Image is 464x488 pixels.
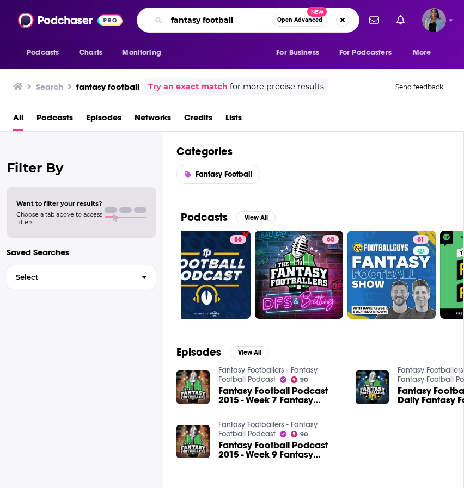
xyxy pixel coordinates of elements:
[255,231,343,319] a: 68
[176,345,269,359] a: EpisodesView All
[230,346,269,359] button: View All
[72,42,109,63] a: Charts
[7,265,156,289] button: Select
[176,370,210,404] img: Fantasy Football Podcast 2015 - Week 7 Fantasy Football Questions
[277,17,322,23] span: Open Advanced
[327,234,334,245] span: 68
[356,370,389,404] img: Fantasy Football DFS 2017 - Daily Fantasy Football 101
[19,42,73,63] button: open menu
[114,42,175,63] button: open menu
[392,11,409,29] a: Show notifications dropdown
[236,211,276,224] button: View All
[16,200,102,207] span: Want to filter your results?
[272,14,327,27] button: Open AdvancedNew
[148,81,228,93] a: Try an exact match
[365,11,383,29] a: Show notifications dropdown
[339,45,392,60] span: For Podcasters
[181,211,276,224] a: PodcastsView All
[7,274,133,281] span: Select
[36,82,63,92] h3: Search
[176,345,221,359] h2: Episodes
[176,165,260,184] a: Fantasy Football
[27,45,59,60] span: Podcasts
[392,82,447,91] button: Send feedback
[36,109,73,131] a: Podcasts
[276,45,319,60] span: For Business
[230,81,324,93] span: for more precise results
[176,145,450,158] h2: Categories
[332,42,407,63] button: open menu
[307,7,327,17] span: New
[422,8,446,32] span: Logged in as maria.pina
[405,42,445,63] button: open menu
[230,235,246,244] a: 86
[268,42,333,63] button: open menu
[122,45,161,60] span: Monitoring
[79,45,102,60] span: Charts
[291,431,308,437] a: 90
[417,234,424,245] span: 61
[13,109,23,131] a: All
[176,425,210,458] img: Fantasy Football Podcast 2015 - Week 9 Fantasy Football Questions, Mailbag
[300,378,308,382] span: 90
[422,8,446,32] img: User Profile
[347,231,436,319] a: 61
[7,160,156,176] h2: Filter By
[184,109,212,131] a: Credits
[422,8,446,32] button: Show profile menu
[7,247,156,257] p: Saved Searches
[86,109,121,131] a: Episodes
[322,235,339,244] a: 68
[196,170,253,179] span: Fantasy Football
[218,366,318,384] a: Fantasy Footballers - Fantasy Football Podcast
[181,211,228,224] h2: Podcasts
[18,10,123,30] img: Podchaser - Follow, Share and Rate Podcasts
[162,231,251,319] a: 86
[225,109,242,131] a: Lists
[135,109,171,131] a: Networks
[291,376,308,383] a: 90
[218,420,318,438] a: Fantasy Footballers - Fantasy Football Podcast
[16,211,102,226] span: Choose a tab above to access filters.
[413,235,429,244] a: 61
[137,8,359,33] div: Search podcasts, credits, & more...
[413,45,431,60] span: More
[218,441,343,459] a: Fantasy Football Podcast 2015 - Week 9 Fantasy Football Questions, Mailbag
[218,386,343,405] a: Fantasy Football Podcast 2015 - Week 7 Fantasy Football Questions
[300,432,308,437] span: 90
[76,82,139,92] h3: fantasy football
[234,234,242,245] span: 86
[167,11,272,29] input: Search podcasts, credits, & more...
